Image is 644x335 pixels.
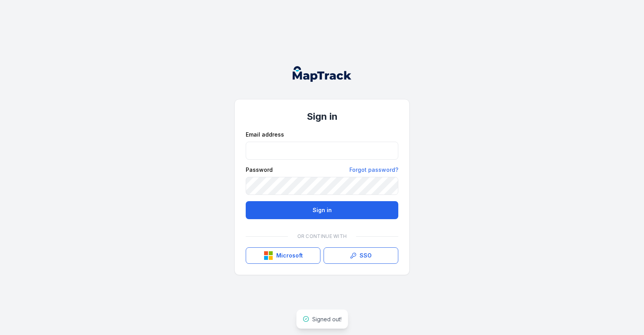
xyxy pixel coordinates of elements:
[324,247,398,264] a: SSO
[246,229,398,244] div: Or continue with
[312,316,342,322] span: Signed out!
[246,166,273,174] label: Password
[246,201,398,219] button: Sign in
[246,131,284,139] label: Email address
[246,247,320,264] button: Microsoft
[349,166,398,174] a: Forgot password?
[280,66,364,82] nav: Global
[246,110,398,123] h1: Sign in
